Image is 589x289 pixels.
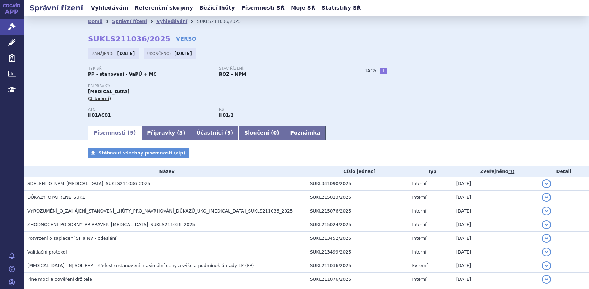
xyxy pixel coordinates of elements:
span: Interní [412,181,427,186]
strong: SUKLS211036/2025 [88,34,171,43]
a: + [380,68,387,74]
span: NORDITROPIN FLEXPRO, INJ SOL PEP - Žádost o stanovení maximální ceny a výše a podmínek úhrady LP ... [27,263,254,268]
button: detail [542,193,551,202]
button: detail [542,220,551,229]
button: detail [542,248,551,256]
th: Detail [538,166,589,177]
td: [DATE] [452,218,539,232]
span: Validační protokol [27,249,67,255]
a: Písemnosti SŘ [239,3,287,13]
strong: SOMATROPIN [88,113,111,118]
strong: ROZ – NPM [219,72,246,77]
button: detail [542,234,551,243]
strong: PP - stanovení - VaPÚ + MC [88,72,156,77]
span: Interní [412,277,427,282]
span: 9 [227,130,231,136]
strong: [DATE] [174,51,192,56]
td: [DATE] [452,273,539,286]
td: [DATE] [452,245,539,259]
button: detail [542,261,551,270]
span: 0 [273,130,277,136]
td: [DATE] [452,191,539,204]
span: SDĚLENÍ_O_NPM_NORDITROPIN FLEXPRO_SUKLS211036_2025 [27,181,150,186]
td: SUKL215024/2025 [306,218,408,232]
a: VERSO [176,35,196,42]
th: Zveřejněno [452,166,539,177]
strong: [DATE] [117,51,135,56]
p: ATC: [88,108,212,112]
span: DŮKAZY_OPATŘENÉ_SÚKL [27,195,85,200]
button: detail [542,179,551,188]
span: (3 balení) [88,96,111,101]
a: Domů [88,19,102,24]
p: Přípravky: [88,84,350,88]
th: Typ [408,166,452,177]
td: [DATE] [452,259,539,273]
td: SUKL213452/2025 [306,232,408,245]
span: Interní [412,249,427,255]
a: Sloučení (0) [239,126,285,140]
a: Vyhledávání [89,3,131,13]
a: Písemnosti (9) [88,126,141,140]
a: Stáhnout všechny písemnosti (zip) [88,148,189,158]
td: [DATE] [452,177,539,191]
span: Zahájeno: [92,51,115,57]
a: Přípravky (3) [141,126,191,140]
td: SUKL211036/2025 [306,259,408,273]
span: Interní [412,222,427,227]
a: Referenční skupiny [132,3,195,13]
span: Interní [412,195,427,200]
th: Název [24,166,306,177]
p: Typ SŘ: [88,67,212,71]
span: Potvrzení o zaplacení SP a NV - odeslání [27,236,116,241]
h2: Správní řízení [24,3,89,13]
button: detail [542,275,551,284]
th: Číslo jednací [306,166,408,177]
li: SUKLS211036/2025 [197,16,250,27]
a: Správní řízení [112,19,147,24]
span: 3 [179,130,183,136]
td: SUKL215076/2025 [306,204,408,218]
h3: Tagy [365,67,377,75]
span: Stáhnout všechny písemnosti (zip) [98,150,185,156]
a: Běžící lhůty [197,3,237,13]
td: SUKL215023/2025 [306,191,408,204]
p: Stav řízení: [219,67,343,71]
span: [MEDICAL_DATA] [88,89,129,94]
span: 9 [130,130,134,136]
span: Plné moci a pověření držitele [27,277,92,282]
span: Interní [412,236,427,241]
a: Moje SŘ [289,3,317,13]
span: Interní [412,208,427,214]
a: Statistiky SŘ [319,3,363,13]
a: Poznámka [285,126,326,140]
button: detail [542,207,551,215]
span: VYROZUMĚNÍ_O_ZAHÁJENÍ_STANOVENÍ_LHŮTY_PRO_NAVRHOVÁNÍ_DŮKAZŮ_UKO_NORDITROPIN FLEXPRO_SUKLS211036_2025 [27,208,293,214]
a: Vyhledávání [156,19,187,24]
span: ZHODNOCENÍ_PODOBNÝ_PŘÍPRAVEK_NORDITROPIN FLEXPRO_SUKLS211036_2025 [27,222,195,227]
span: Externí [412,263,428,268]
span: Ukončeno: [147,51,172,57]
td: [DATE] [452,232,539,245]
abbr: (?) [508,169,514,174]
td: [DATE] [452,204,539,218]
td: SUKL211076/2025 [306,273,408,286]
a: Účastníci (9) [191,126,239,140]
td: SUKL213499/2025 [306,245,408,259]
p: RS: [219,108,343,112]
strong: somatropin [219,113,233,118]
td: SUKL341090/2025 [306,177,408,191]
